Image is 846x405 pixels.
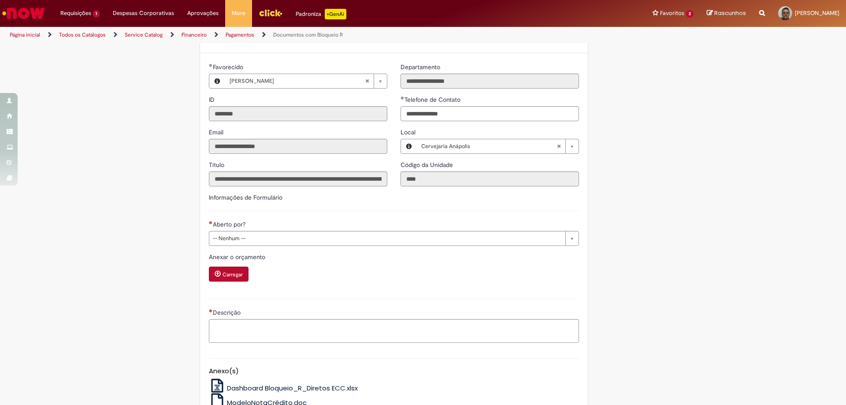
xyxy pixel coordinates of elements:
a: Financeiro [182,31,207,38]
p: +GenAi [325,9,346,19]
span: Rascunhos [714,9,746,17]
abbr: Limpar campo Local [552,139,565,153]
a: Todos os Catálogos [59,31,106,38]
button: Favorecido, Visualizar este registro Welber Teixeira Gomes [209,74,225,88]
span: Favoritos [660,9,684,18]
button: Local, Visualizar este registro Cervejaria Anápolis [401,139,417,153]
span: Requisições [60,9,91,18]
label: Somente leitura - Título [209,160,226,169]
button: Carregar anexo de Anexar o orçamento [209,267,249,282]
span: Somente leitura - Código da Unidade [401,161,455,169]
label: Somente leitura - Código da Unidade [401,160,455,169]
a: Rascunhos [707,9,746,18]
ul: Trilhas de página [7,27,557,43]
input: ID [209,106,387,121]
h5: Anexo(s) [209,368,579,375]
span: Descrição [213,308,242,316]
a: Pagamentos [226,31,254,38]
span: Local [401,128,417,136]
label: Somente leitura - ID [209,95,216,104]
a: Cervejaria AnápolisLimpar campo Local [417,139,579,153]
input: Email [209,139,387,154]
input: Telefone de Contato [401,106,579,121]
span: Necessários - Favorecido [213,63,245,71]
a: Documentos com Bloqueio R [273,31,343,38]
a: Página inicial [10,31,40,38]
span: More [232,9,245,18]
span: Somente leitura - Título [209,161,226,169]
span: Obrigatório Preenchido [401,96,404,100]
label: Informações de Formulário [209,193,282,201]
span: Aberto por? [213,220,247,228]
textarea: Descrição [209,319,579,343]
div: Padroniza [296,9,346,19]
span: -- Nenhum -- [213,231,561,245]
a: [PERSON_NAME]Limpar campo Favorecido [225,74,387,88]
input: Código da Unidade [401,171,579,186]
span: [PERSON_NAME] [230,74,365,88]
span: Necessários [209,221,213,224]
span: Somente leitura - ID [209,96,216,104]
span: Dashboard Bloqueio_R_Diretos ECC.xlsx [227,383,358,393]
span: Somente leitura - Email [209,128,225,136]
abbr: Limpar campo Favorecido [360,74,374,88]
small: Carregar [223,271,243,278]
span: Obrigatório Preenchido [209,63,213,67]
label: Somente leitura - Departamento [401,63,442,71]
span: Telefone de Contato [404,96,462,104]
a: Dashboard Bloqueio_R_Diretos ECC.xlsx [209,383,358,393]
span: Anexar o orçamento [209,253,267,261]
span: Despesas Corporativas [113,9,174,18]
span: [PERSON_NAME] [795,9,839,17]
input: Título [209,171,387,186]
label: Somente leitura - Email [209,128,225,137]
span: Cervejaria Anápolis [421,139,557,153]
span: Necessários [209,309,213,312]
span: 2 [686,10,694,18]
img: click_logo_yellow_360x200.png [259,6,282,19]
span: 1 [93,10,100,18]
a: Service Catalog [125,31,163,38]
img: ServiceNow [1,4,46,22]
span: Aprovações [187,9,219,18]
input: Departamento [401,74,579,89]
